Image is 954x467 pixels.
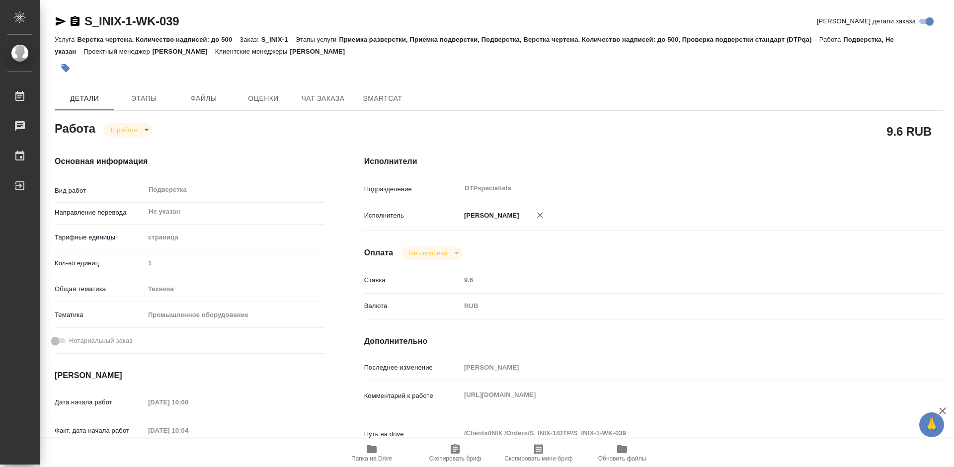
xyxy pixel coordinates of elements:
h4: Исполнители [364,156,943,167]
input: Пустое поле [145,423,232,438]
p: Путь на drive [364,429,461,439]
div: RUB [461,298,895,314]
input: Пустое поле [461,273,895,287]
p: S_INIX-1 [261,36,296,43]
p: [PERSON_NAME] [461,211,519,221]
button: Обновить файлы [580,439,664,467]
p: Проектный менеджер [83,48,152,55]
div: В работе [401,246,462,260]
p: Тарифные единицы [55,233,145,242]
input: Пустое поле [461,360,895,375]
p: Исполнитель [364,211,461,221]
button: Не оплачена [406,249,450,257]
p: [PERSON_NAME] [153,48,215,55]
p: Ставка [364,275,461,285]
span: 🙏 [923,414,940,435]
p: Последнее изменение [364,363,461,373]
button: 🙏 [919,412,944,437]
p: Верстка чертежа. Количество надписей: до 500 [77,36,239,43]
p: Комментарий к работе [364,391,461,401]
button: В работе [108,126,141,134]
p: Кол-во единиц [55,258,145,268]
p: Факт. дата начала работ [55,426,145,436]
span: Скопировать бриф [429,455,481,462]
button: Добавить тэг [55,57,77,79]
div: В работе [103,123,153,137]
p: Дата начала работ [55,397,145,407]
h4: Дополнительно [364,335,943,347]
h2: 9.6 RUB [886,123,932,140]
input: Пустое поле [145,395,232,409]
h4: Оплата [364,247,394,259]
p: Общая тематика [55,284,145,294]
textarea: /Clients/INIX /Orders/S_INIX-1/DTP/S_INIX-1-WK-039 [461,425,895,442]
span: Нотариальный заказ [69,336,132,346]
div: Промышленное оборудование [145,307,324,323]
span: Чат заказа [299,92,347,105]
span: Оценки [239,92,287,105]
p: Клиентские менеджеры [215,48,290,55]
button: Скопировать мини-бриф [497,439,580,467]
button: Скопировать ссылку [69,15,81,27]
span: Файлы [180,92,228,105]
span: SmartCat [359,92,406,105]
p: Работа [819,36,844,43]
button: Скопировать бриф [413,439,497,467]
p: Этапы услуги [296,36,339,43]
p: Подразделение [364,184,461,194]
span: Детали [61,92,108,105]
span: Скопировать мини-бриф [504,455,572,462]
a: S_INIX-1-WK-039 [84,14,179,28]
button: Удалить исполнителя [529,204,551,226]
div: Техника [145,281,324,298]
input: Пустое поле [145,256,324,270]
div: страница [145,229,324,246]
p: Заказ: [239,36,261,43]
p: Вид работ [55,186,145,196]
h4: [PERSON_NAME] [55,370,324,382]
p: Тематика [55,310,145,320]
span: Папка на Drive [351,455,392,462]
p: Направление перевода [55,208,145,218]
textarea: [URL][DOMAIN_NAME] [461,387,895,403]
span: Этапы [120,92,168,105]
span: Обновить файлы [598,455,646,462]
button: Папка на Drive [330,439,413,467]
button: Скопировать ссылку для ЯМессенджера [55,15,67,27]
h2: Работа [55,119,95,137]
span: [PERSON_NAME] детали заказа [817,16,916,26]
p: [PERSON_NAME] [290,48,352,55]
p: Услуга [55,36,77,43]
p: Приемка разверстки, Приемка подверстки, Подверстка, Верстка чертежа. Количество надписей: до 500,... [339,36,819,43]
p: Валюта [364,301,461,311]
h4: Основная информация [55,156,324,167]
